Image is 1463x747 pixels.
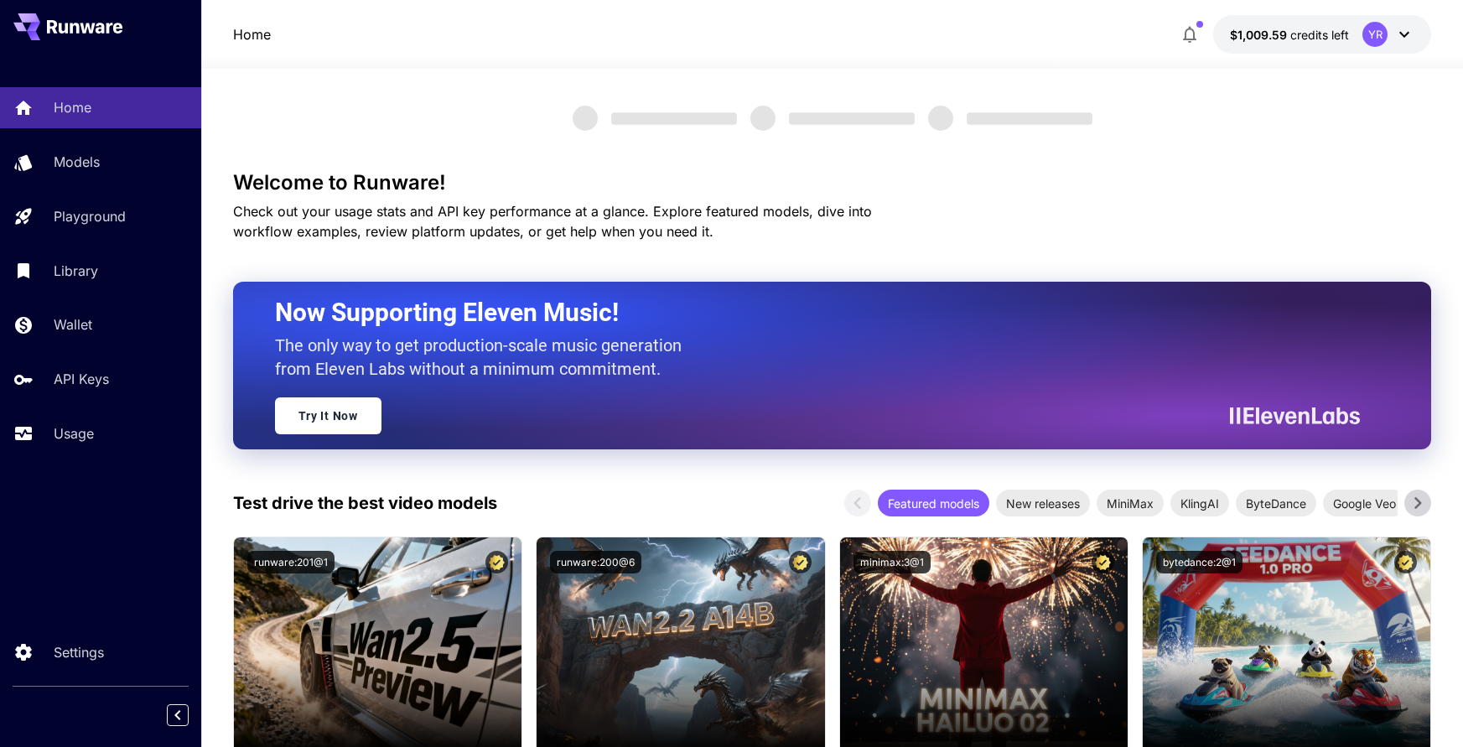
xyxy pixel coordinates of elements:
[247,551,335,573] button: runware:201@1
[275,334,694,381] p: The only way to get production-scale music generation from Eleven Labs without a minimum commitment.
[853,551,931,573] button: minimax:3@1
[1170,495,1229,512] span: KlingAI
[1323,495,1406,512] span: Google Veo
[1362,22,1388,47] div: YR
[878,490,989,516] div: Featured models
[54,314,92,335] p: Wallet
[233,490,497,516] p: Test drive the best video models
[996,490,1090,516] div: New releases
[54,97,91,117] p: Home
[54,642,104,662] p: Settings
[1230,28,1290,42] span: $1,009.59
[1170,490,1229,516] div: KlingAI
[233,171,1432,195] h3: Welcome to Runware!
[1323,490,1406,516] div: Google Veo
[789,551,812,573] button: Certified Model – Vetted for best performance and includes a commercial license.
[54,423,94,444] p: Usage
[275,297,1348,329] h2: Now Supporting Eleven Music!
[179,700,201,730] div: Collapse sidebar
[878,495,989,512] span: Featured models
[1236,495,1316,512] span: ByteDance
[1092,551,1114,573] button: Certified Model – Vetted for best performance and includes a commercial license.
[54,261,98,281] p: Library
[1230,26,1349,44] div: $1,009.59445
[550,551,641,573] button: runware:200@6
[275,397,381,434] a: Try It Now
[1290,28,1349,42] span: credits left
[996,495,1090,512] span: New releases
[1097,495,1164,512] span: MiniMax
[233,24,271,44] nav: breadcrumb
[54,206,126,226] p: Playground
[167,704,189,726] button: Collapse sidebar
[1236,490,1316,516] div: ByteDance
[485,551,508,573] button: Certified Model – Vetted for best performance and includes a commercial license.
[54,369,109,389] p: API Keys
[54,152,100,172] p: Models
[1394,551,1417,573] button: Certified Model – Vetted for best performance and includes a commercial license.
[1097,490,1164,516] div: MiniMax
[233,203,872,240] span: Check out your usage stats and API key performance at a glance. Explore featured models, dive int...
[1213,15,1431,54] button: $1,009.59445YR
[1156,551,1243,573] button: bytedance:2@1
[233,24,271,44] a: Home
